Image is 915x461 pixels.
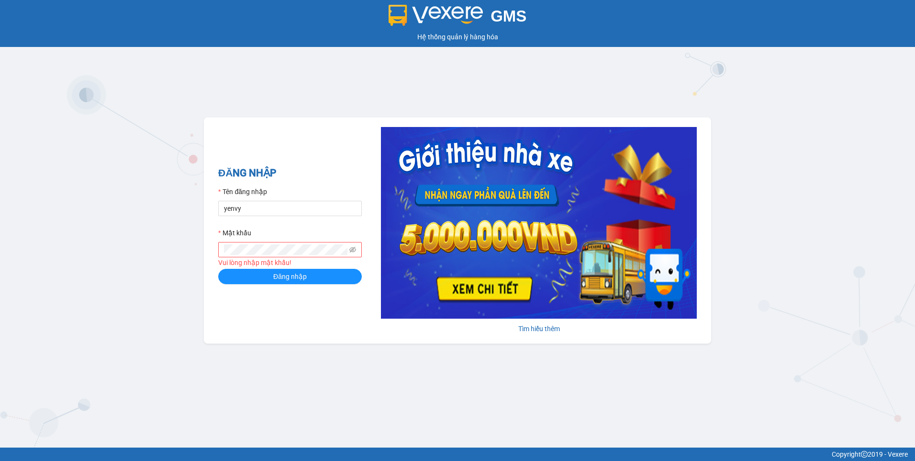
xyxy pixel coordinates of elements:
h2: ĐĂNG NHẬP [218,165,362,181]
span: GMS [491,7,526,25]
label: Mật khẩu [218,228,251,238]
div: Copyright 2019 - Vexere [7,449,908,460]
div: Hệ thống quản lý hàng hóa [2,32,913,42]
img: logo 2 [389,5,483,26]
span: Đăng nhập [273,271,307,282]
label: Tên đăng nhập [218,186,267,197]
div: Tìm hiểu thêm [381,323,697,334]
input: Tên đăng nhập [218,201,362,216]
img: banner-0 [381,127,697,319]
div: Vui lòng nhập mật khẩu! [218,257,362,268]
input: Mật khẩu [224,244,347,255]
span: eye-invisible [349,246,356,253]
a: GMS [389,14,527,22]
span: copyright [861,451,868,458]
button: Đăng nhập [218,269,362,284]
